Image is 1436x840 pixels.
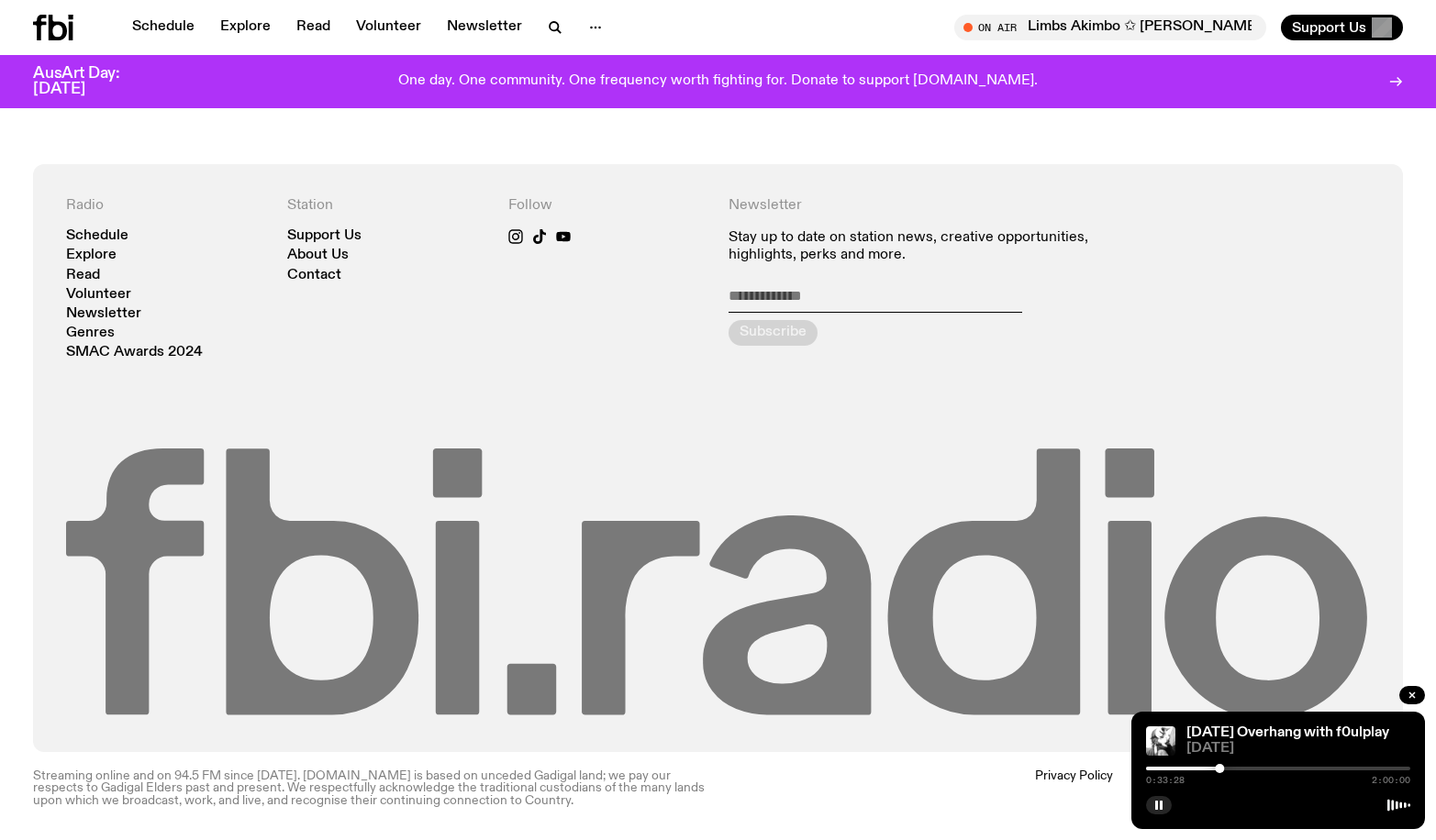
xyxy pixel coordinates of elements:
a: [DATE] Overhang with f0ulplay [1186,725,1389,740]
span: [DATE] [1186,742,1410,756]
span: 0:33:28 [1146,776,1185,785]
h4: Newsletter [729,197,1149,215]
a: Contact [287,269,341,282]
a: Explore [209,15,282,40]
h4: Follow [508,197,707,215]
p: Stay up to date on station news, creative opportunities, highlights, perks and more. [729,229,1149,264]
h3: AusArt Day: [DATE] [33,66,150,97]
img: Tea and Prog [1146,726,1175,756]
a: Genres [66,326,115,340]
button: Subscribe [729,320,818,346]
a: Read [285,15,341,40]
a: Newsletter [436,15,533,40]
button: Support Us [1281,15,1403,40]
h4: Station [287,197,486,215]
p: Streaming online and on 94.5 FM since [DATE]. [DOMAIN_NAME] is based on unceded Gadigal land; we ... [33,770,707,807]
a: SMAC Awards 2024 [66,346,203,359]
a: Schedule [121,15,206,40]
button: On AirLimbs Akimbo ✩ [PERSON_NAME] ✩ [954,15,1266,40]
a: Read [66,269,100,282]
span: Support Us [1292,19,1366,36]
a: Schedule [66,229,128,243]
span: 2:00:00 [1372,776,1410,785]
h4: Radio [66,197,265,215]
a: About Us [287,249,349,262]
a: Volunteer [345,15,432,40]
a: Privacy Policy [1035,770,1113,807]
p: One day. One community. One frequency worth fighting for. Donate to support [DOMAIN_NAME]. [398,73,1038,90]
a: Newsletter [66,307,141,321]
a: Support Us [287,229,362,243]
a: Volunteer [66,288,131,302]
a: Explore [66,249,117,262]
